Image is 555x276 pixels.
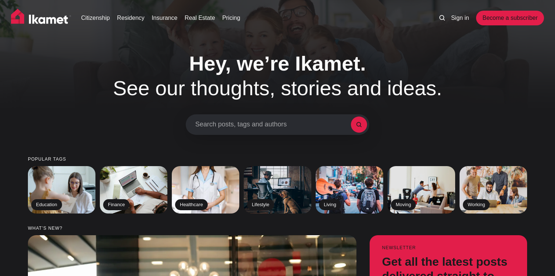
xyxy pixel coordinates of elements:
small: Newsletter [382,245,515,250]
a: Insurance [152,14,177,22]
a: Healthcare [172,166,239,214]
h2: Finance [103,199,130,210]
a: Real Estate [185,14,215,22]
img: Ikamet home [11,9,71,27]
a: Citizenship [81,14,110,22]
a: Become a subscriber [476,11,544,25]
a: Pricing [222,14,240,22]
a: Finance [100,166,167,214]
a: Lifestyle [244,166,311,214]
a: Living [316,166,383,214]
span: Search posts, tags and authors [195,121,351,129]
a: Moving [388,166,455,214]
h2: Working [463,199,490,210]
a: Working [460,166,527,214]
small: Popular tags [28,157,527,162]
h1: See our thoughts, stories and ideas. [90,51,465,100]
span: Hey, we’re Ikamet. [189,52,366,75]
a: Residency [117,14,145,22]
h2: Education [31,199,62,210]
a: Education [28,166,95,214]
h2: Moving [391,199,416,210]
h2: Lifestyle [247,199,274,210]
h2: Healthcare [175,199,208,210]
h2: Living [319,199,341,210]
small: What’s new? [28,226,527,231]
a: Sign in [451,14,469,22]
